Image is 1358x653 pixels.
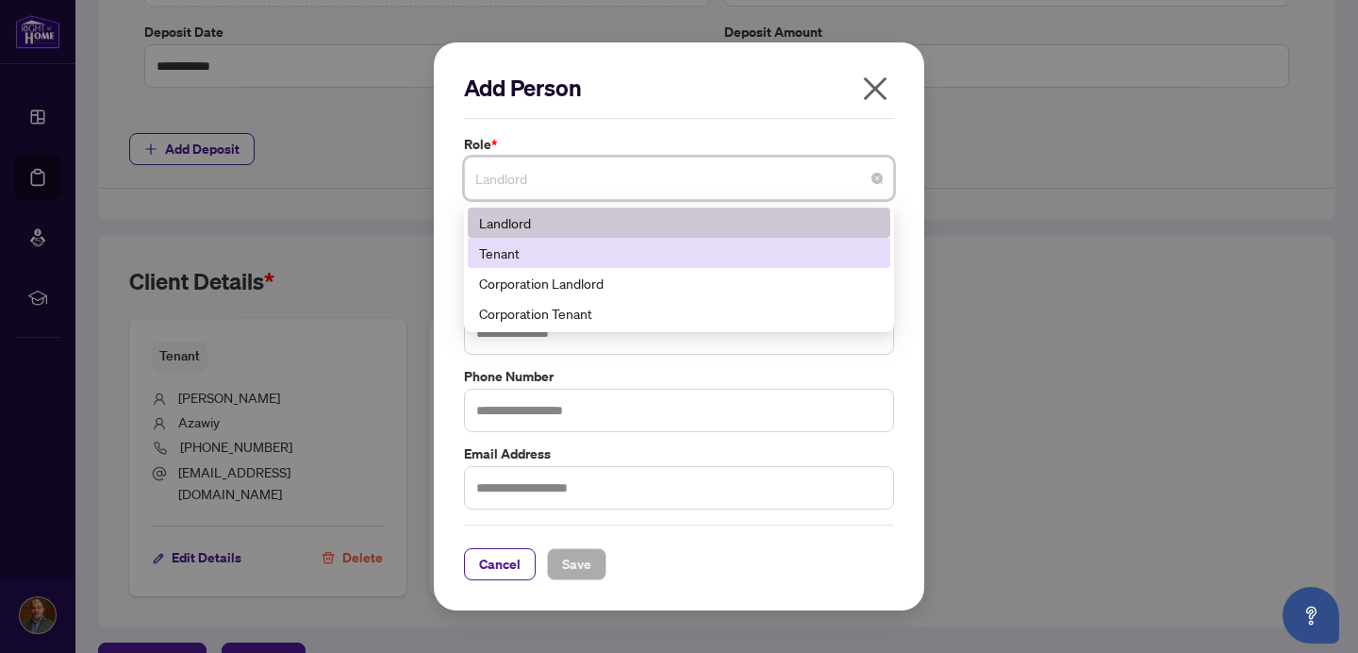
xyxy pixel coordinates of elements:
[479,212,879,233] div: Landlord
[1283,587,1339,644] button: Open asap
[475,160,883,196] span: Landlord
[871,173,883,184] span: close-circle
[464,134,894,155] label: Role
[468,238,890,268] div: Tenant
[468,298,890,328] div: Corporation Tenant
[464,548,536,580] button: Cancel
[479,273,879,293] div: Corporation Landlord
[464,73,894,103] h2: Add Person
[468,208,890,238] div: Landlord
[479,243,879,263] div: Tenant
[860,74,890,104] span: close
[464,444,894,464] label: Email Address
[464,366,894,387] label: Phone Number
[547,548,606,580] button: Save
[479,303,879,324] div: Corporation Tenant
[479,549,521,579] span: Cancel
[468,268,890,298] div: Corporation Landlord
